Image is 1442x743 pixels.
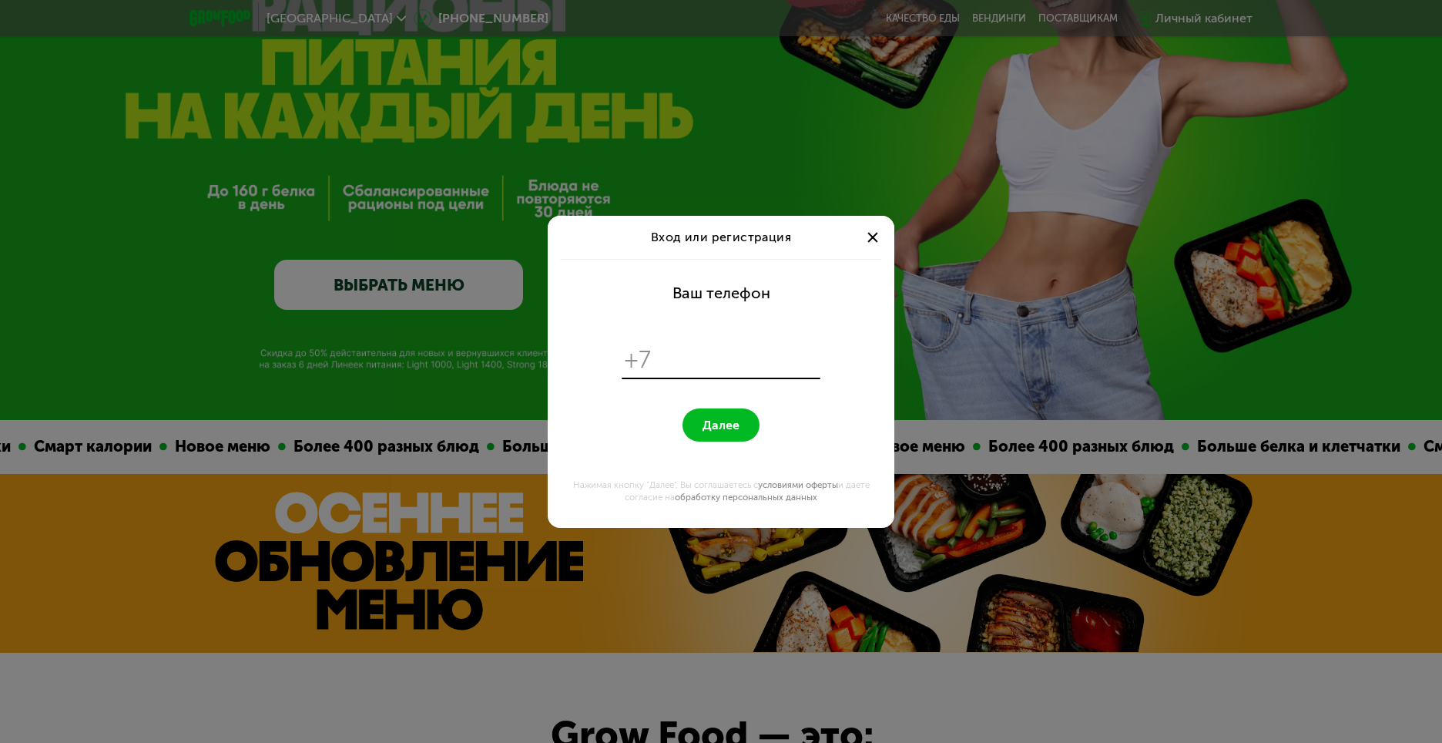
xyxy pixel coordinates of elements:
[682,408,760,442] button: Далее
[672,284,770,302] div: Ваш телефон
[651,230,791,244] span: Вход или регистрация
[758,479,838,490] a: условиями оферты
[703,418,739,432] span: Далее
[625,345,652,375] span: +7
[675,492,817,503] a: обработку персональных данных
[557,479,885,503] div: Нажимая кнопку "Далее", Вы соглашаетесь с и даете согласие на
